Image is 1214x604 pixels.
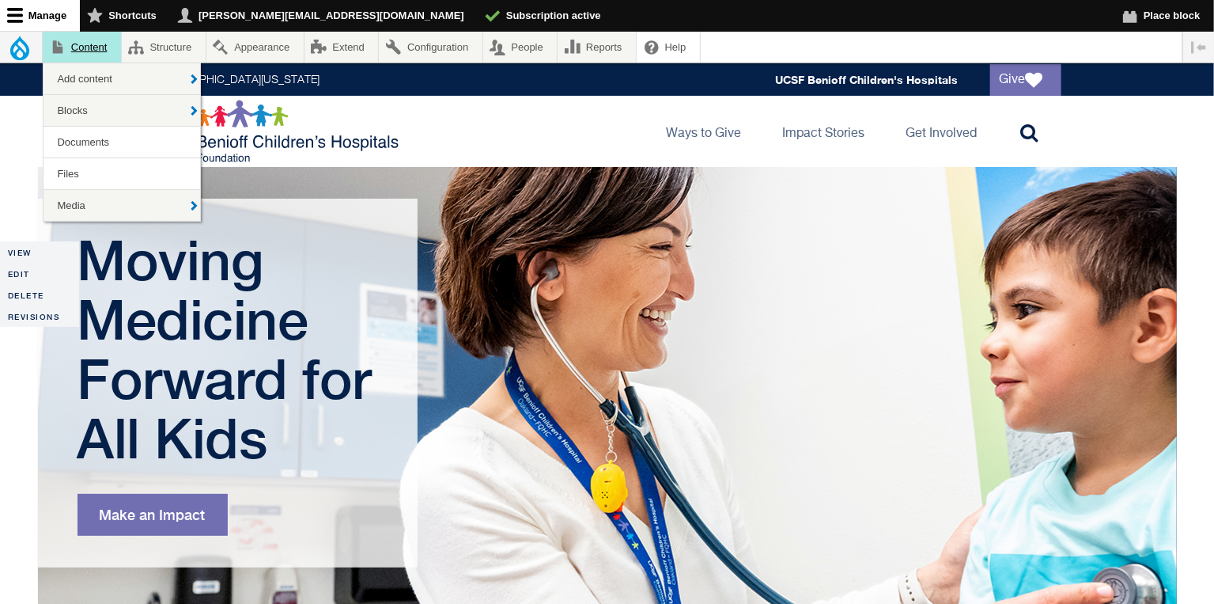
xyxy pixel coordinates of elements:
a: Documents [43,127,200,158]
a: Add content [43,63,200,94]
a: Structure [122,32,206,63]
img: Logo for UCSF Benioff Children's Hospitals Foundation [153,100,403,163]
a: Extend [304,32,379,63]
a: Configuration [379,32,482,63]
a: Give [990,64,1061,96]
a: Reports [558,32,636,63]
a: Media [43,190,200,221]
a: Appearance [206,32,304,63]
a: Ways to Give [654,96,754,167]
a: Help [637,32,700,63]
a: Blocks [43,95,200,126]
a: Make an Impact [78,494,228,536]
a: People [483,32,558,63]
a: Content [43,32,121,63]
a: [GEOGRAPHIC_DATA][US_STATE] [153,74,320,85]
button: Vertical orientation [1183,32,1214,63]
a: Files [43,158,200,189]
a: UCSF Benioff Children's Hospitals [776,73,959,86]
a: Get Involved [894,96,990,167]
a: Impact Stories [770,96,878,167]
h1: Moving Medicine Forward for All Kids [78,230,382,468]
